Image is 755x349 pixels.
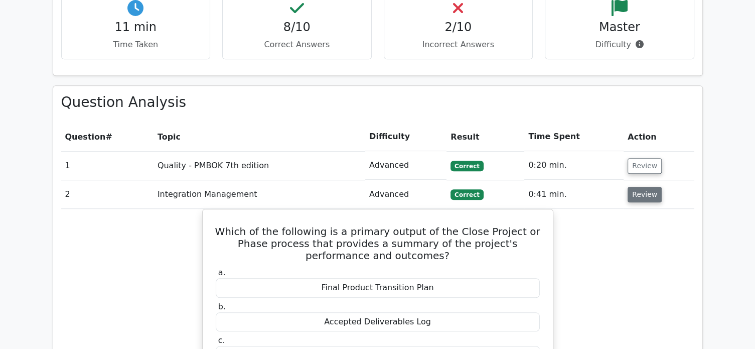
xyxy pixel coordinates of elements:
[218,268,226,277] span: a.
[215,225,541,262] h5: Which of the following is a primary output of the Close Project or Phase process that provides a ...
[628,187,662,202] button: Review
[154,123,365,151] th: Topic
[65,132,106,142] span: Question
[524,151,624,180] td: 0:20 min.
[524,123,624,151] th: Time Spent
[61,123,154,151] th: #
[446,123,524,151] th: Result
[216,312,540,332] div: Accepted Deliverables Log
[154,151,365,180] td: Quality - PMBOK 7th edition
[231,20,363,35] h4: 8/10
[624,123,694,151] th: Action
[154,180,365,209] td: Integration Management
[218,302,226,311] span: b.
[70,39,202,51] p: Time Taken
[553,20,686,35] h4: Master
[628,158,662,174] button: Review
[61,151,154,180] td: 1
[450,161,483,171] span: Correct
[553,39,686,51] p: Difficulty
[392,39,525,51] p: Incorrect Answers
[392,20,525,35] h4: 2/10
[231,39,363,51] p: Correct Answers
[218,335,225,345] span: c.
[61,180,154,209] td: 2
[61,94,694,111] h3: Question Analysis
[365,123,446,151] th: Difficulty
[365,151,446,180] td: Advanced
[70,20,202,35] h4: 11 min
[450,189,483,199] span: Correct
[524,180,624,209] td: 0:41 min.
[216,278,540,298] div: Final Product Transition Plan
[365,180,446,209] td: Advanced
